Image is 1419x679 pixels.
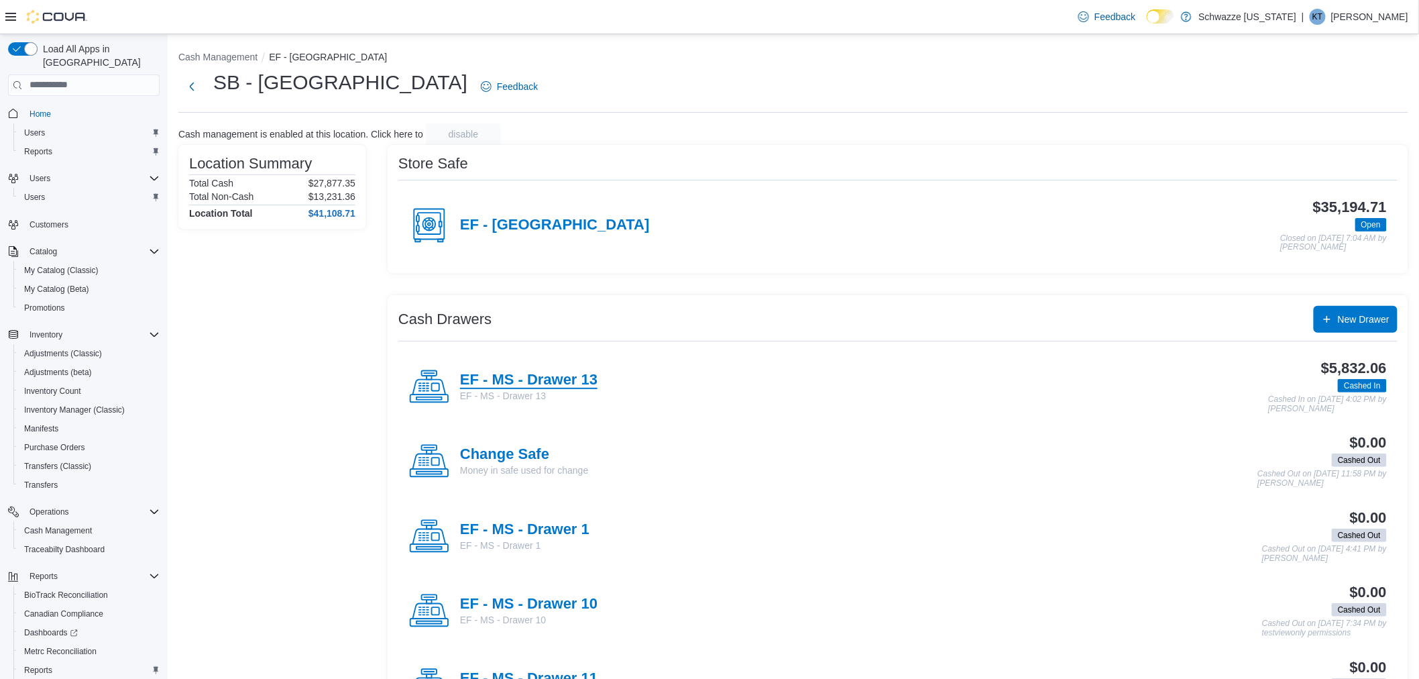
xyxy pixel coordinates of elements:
[19,541,160,558] span: Traceabilty Dashboard
[24,442,85,453] span: Purchase Orders
[1262,545,1387,563] p: Cashed Out on [DATE] 4:41 PM by [PERSON_NAME]
[1314,306,1398,333] button: New Drawer
[24,170,160,187] span: Users
[178,129,423,140] p: Cash management is enabled at this location. Click here to
[398,311,492,327] h3: Cash Drawers
[3,325,165,344] button: Inventory
[19,262,160,278] span: My Catalog (Classic)
[1198,9,1296,25] p: Schwazze [US_STATE]
[19,189,50,205] a: Users
[1321,360,1387,376] h3: $5,832.06
[19,402,130,418] a: Inventory Manager (Classic)
[178,52,258,62] button: Cash Management
[19,364,97,380] a: Adjustments (beta)
[19,189,160,205] span: Users
[19,587,160,603] span: BioTrack Reconciliation
[30,246,57,257] span: Catalog
[19,477,63,493] a: Transfers
[13,605,165,623] button: Canadian Compliance
[460,613,598,627] p: EF - MS - Drawer 10
[24,146,52,157] span: Reports
[24,665,52,676] span: Reports
[1332,454,1387,467] span: Cashed Out
[19,383,160,399] span: Inventory Count
[460,372,598,389] h4: EF - MS - Drawer 13
[19,587,113,603] a: BioTrack Reconciliation
[24,244,62,260] button: Catalog
[13,401,165,419] button: Inventory Manager (Classic)
[24,105,160,122] span: Home
[3,169,165,188] button: Users
[213,69,467,96] h1: SB - [GEOGRAPHIC_DATA]
[38,42,160,69] span: Load All Apps in [GEOGRAPHIC_DATA]
[497,80,538,93] span: Feedback
[13,419,165,438] button: Manifests
[24,627,78,638] span: Dashboards
[1310,9,1326,25] div: Kyle Thrash
[13,623,165,642] a: Dashboards
[24,303,65,313] span: Promotions
[1073,3,1141,30] a: Feedback
[19,625,83,641] a: Dashboards
[19,541,110,558] a: Traceabilty Dashboard
[19,439,91,456] a: Purchase Orders
[189,191,254,202] h6: Total Non-Cash
[19,144,160,160] span: Reports
[3,242,165,261] button: Catalog
[19,643,102,660] a: Metrc Reconciliation
[19,262,104,278] a: My Catalog (Classic)
[1361,219,1381,231] span: Open
[24,609,103,619] span: Canadian Compliance
[19,421,64,437] a: Manifests
[19,439,160,456] span: Purchase Orders
[19,281,160,297] span: My Catalog (Beta)
[460,596,598,613] h4: EF - MS - Drawer 10
[24,244,160,260] span: Catalog
[3,503,165,521] button: Operations
[24,284,89,295] span: My Catalog (Beta)
[24,327,68,343] button: Inventory
[19,477,160,493] span: Transfers
[1338,454,1381,466] span: Cashed Out
[19,402,160,418] span: Inventory Manager (Classic)
[24,327,160,343] span: Inventory
[308,178,355,189] p: $27,877.35
[269,52,387,62] button: EF - [GEOGRAPHIC_DATA]
[1350,584,1387,600] h3: $0.00
[30,507,69,517] span: Operations
[24,504,160,520] span: Operations
[30,571,58,582] span: Reports
[1313,199,1387,215] h3: $35,194.71
[19,662,160,678] span: Reports
[13,476,165,494] button: Transfers
[178,50,1408,66] nav: An example of EuiBreadcrumbs
[398,156,468,172] h3: Store Safe
[19,300,160,316] span: Promotions
[1332,529,1387,542] span: Cashed Out
[1331,9,1408,25] p: [PERSON_NAME]
[24,525,92,536] span: Cash Management
[19,606,109,622] a: Canadian Compliance
[19,346,107,362] a: Adjustments (Classic)
[19,144,58,160] a: Reports
[1344,380,1381,392] span: Cashed In
[3,567,165,586] button: Reports
[27,10,87,23] img: Cova
[24,405,125,415] span: Inventory Manager (Classic)
[1338,529,1381,541] span: Cashed Out
[13,457,165,476] button: Transfers (Classic)
[24,348,102,359] span: Adjustments (Classic)
[30,173,50,184] span: Users
[24,386,81,397] span: Inventory Count
[475,73,543,100] a: Feedback
[13,642,165,661] button: Metrc Reconciliation
[308,208,355,219] h4: $41,108.71
[19,281,95,297] a: My Catalog (Beta)
[24,367,92,378] span: Adjustments (beta)
[1268,395,1387,413] p: Cashed In on [DATE] 4:02 PM by [PERSON_NAME]
[460,521,589,539] h4: EF - MS - Drawer 1
[24,192,45,203] span: Users
[13,586,165,605] button: BioTrack Reconciliation
[13,540,165,559] button: Traceabilty Dashboard
[460,217,650,234] h4: EF - [GEOGRAPHIC_DATA]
